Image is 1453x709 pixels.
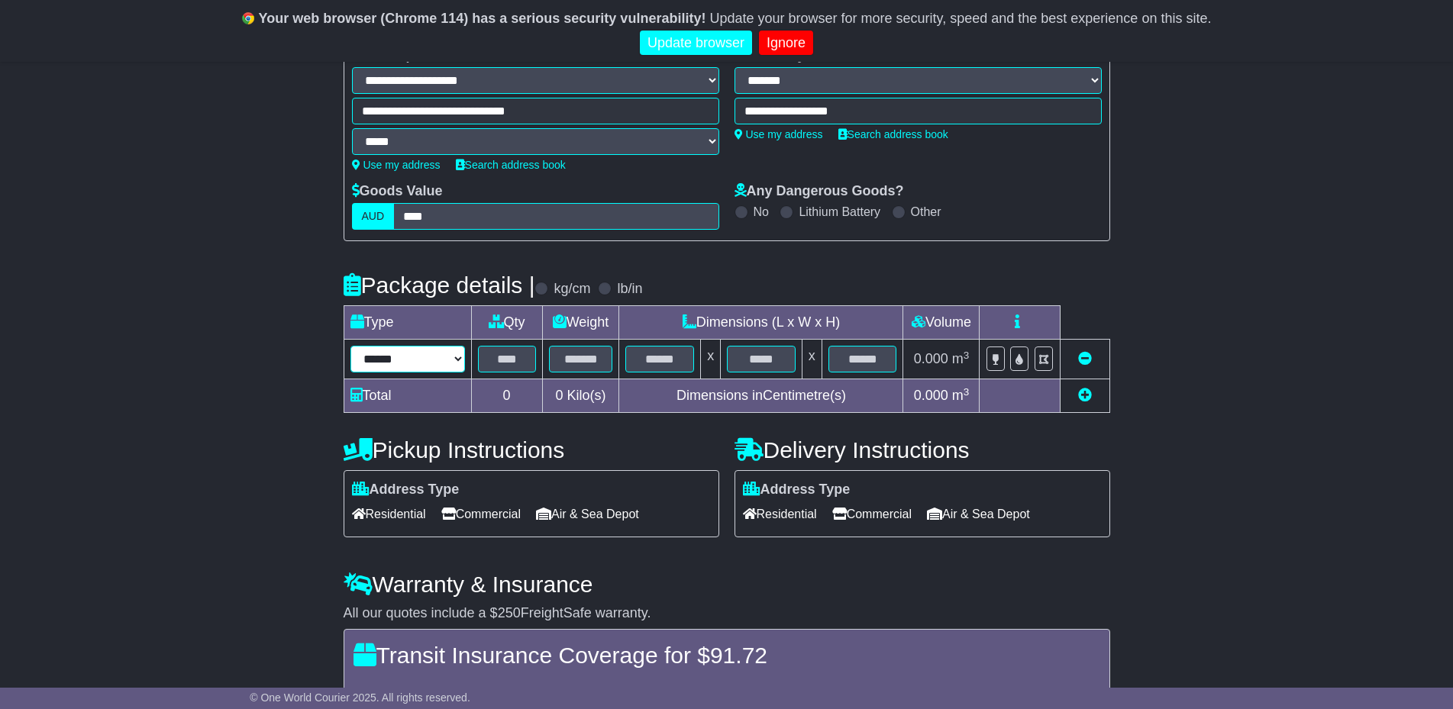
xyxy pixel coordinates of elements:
h4: Warranty & Insurance [344,572,1110,597]
span: Air & Sea Depot [927,502,1030,526]
a: Update browser [640,31,752,56]
h4: Delivery Instructions [735,437,1110,462]
h4: Transit Insurance Coverage for $ [354,643,1100,668]
td: x [701,340,721,379]
a: Remove this item [1078,351,1092,366]
span: Commercial [441,502,521,526]
a: Add new item [1078,388,1092,403]
td: Qty [471,306,542,340]
a: Search address book [838,128,948,140]
span: 0.000 [914,351,948,366]
b: Your web browser (Chrome 114) has a serious security vulnerability! [259,11,706,26]
label: Goods Value [352,183,443,200]
span: Air & Sea Depot [536,502,639,526]
label: No [754,205,769,219]
td: Volume [903,306,980,340]
a: Ignore [759,31,813,56]
span: m [952,351,970,366]
label: Address Type [743,482,851,498]
td: 0 [471,379,542,413]
td: Weight [542,306,619,340]
span: Commercial [832,502,912,526]
span: 250 [498,605,521,620]
sup: 3 [964,386,970,398]
span: m [952,388,970,403]
label: Other [911,205,941,219]
span: Update your browser for more security, speed and the best experience on this site. [709,11,1211,26]
td: Type [344,306,471,340]
a: Search address book [456,159,566,171]
span: Residential [743,502,817,526]
span: Residential [352,502,426,526]
h4: Package details | [344,272,535,298]
label: Address Type [352,482,460,498]
td: Total [344,379,471,413]
h4: Pickup Instructions [344,437,719,462]
label: lb/in [617,281,642,298]
label: AUD [352,203,395,230]
sup: 3 [964,350,970,361]
label: Any Dangerous Goods? [735,183,904,200]
a: Use my address [735,128,823,140]
span: © One World Courier 2025. All rights reserved. [250,691,470,704]
div: All our quotes include a $ FreightSafe warranty. [344,605,1110,622]
td: x [802,340,822,379]
td: Dimensions in Centimetre(s) [619,379,903,413]
a: Use my address [352,159,441,171]
td: Dimensions (L x W x H) [619,306,903,340]
span: 0 [555,388,563,403]
label: Lithium Battery [799,205,880,219]
span: 91.72 [710,643,767,668]
td: Kilo(s) [542,379,619,413]
label: kg/cm [554,281,590,298]
span: 0.000 [914,388,948,403]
